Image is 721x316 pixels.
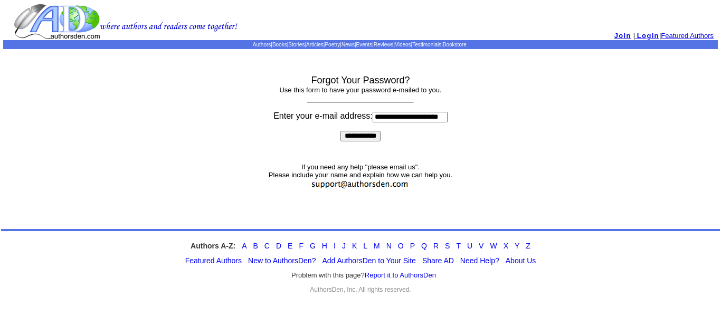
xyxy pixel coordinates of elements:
a: J [342,242,346,250]
a: L [363,242,367,250]
font: Enter your e-mail address: [273,111,448,120]
a: Z [526,242,530,250]
strong: Authors A-Z: [191,242,235,250]
a: Events [356,42,373,47]
a: Testimonials [412,42,441,47]
a: Share AD [422,256,454,265]
a: Report it to AuthorsDen [365,271,436,279]
a: F [299,242,303,250]
a: Join [614,32,631,40]
img: logo.gif [14,3,238,40]
a: K [352,242,357,250]
a: I [334,242,336,250]
a: Featured Authors [661,32,714,40]
a: S [445,242,450,250]
a: O [398,242,404,250]
a: Y [515,242,519,250]
a: Stories [288,42,305,47]
a: Login [635,32,659,40]
a: Add AuthorsDen to Your Site [322,256,415,265]
a: V [479,242,483,250]
a: P [410,242,415,250]
font: | | [633,32,714,40]
a: T [456,242,461,250]
a: X [504,242,508,250]
a: A [242,242,246,250]
a: News [341,42,355,47]
a: D [276,242,281,250]
a: U [467,242,472,250]
a: Need Help? [460,256,499,265]
a: H [322,242,327,250]
a: Authors [253,42,271,47]
a: E [288,242,292,250]
a: N [386,242,392,250]
a: Videos [395,42,411,47]
a: New to AuthorsDen? [248,256,316,265]
font: Use this form to have your password e-mailed to you. [279,86,441,94]
span: Login [637,32,659,40]
a: Books [272,42,287,47]
a: Poetry [325,42,340,47]
p: | | | | | | | | | | [3,42,718,47]
a: Q [421,242,427,250]
a: About Us [506,256,536,265]
a: R [433,242,439,250]
a: C [264,242,270,250]
a: M [374,242,380,250]
a: Bookstore [443,42,467,47]
font: Forgot Your Password? [311,75,410,85]
font: Problem with this page? [291,271,436,280]
img: support.jpg [308,179,413,190]
div: AuthorsDen, Inc. All rights reserved. [1,286,720,293]
a: B [253,242,258,250]
font: If you need any help "please email us". Please include your name and explain how we can help you. [269,163,452,191]
a: Featured Authors [185,256,242,265]
a: Reviews [374,42,394,47]
a: W [490,242,497,250]
a: Articles [306,42,324,47]
a: G [310,242,316,250]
